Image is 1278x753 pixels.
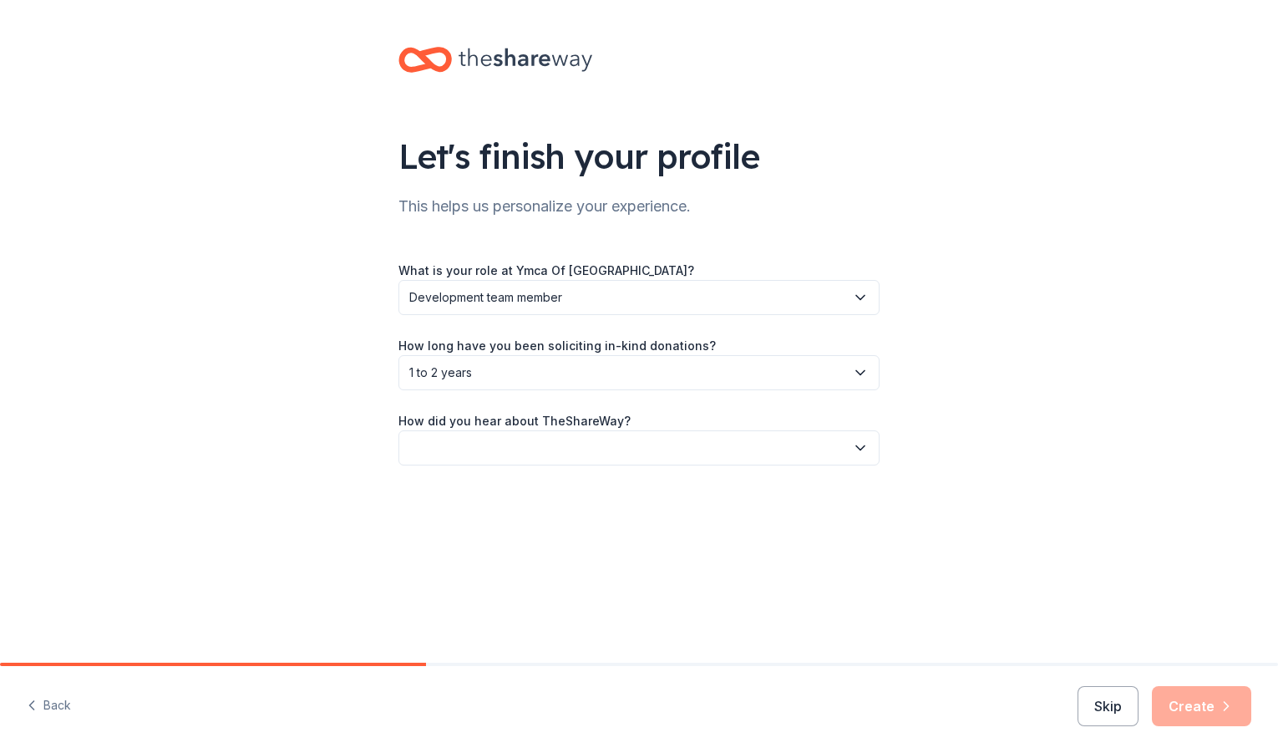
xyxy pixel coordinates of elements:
button: Skip [1078,686,1139,726]
button: Development team member [398,280,880,315]
div: Let's finish your profile [398,133,880,180]
span: 1 to 2 years [409,363,845,383]
label: How did you hear about TheShareWay? [398,413,631,430]
button: Back [27,689,71,724]
div: This helps us personalize your experience. [398,193,880,220]
label: How long have you been soliciting in-kind donations? [398,338,716,354]
label: What is your role at Ymca Of [GEOGRAPHIC_DATA]? [398,262,694,279]
button: 1 to 2 years [398,355,880,390]
span: Development team member [409,287,845,308]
